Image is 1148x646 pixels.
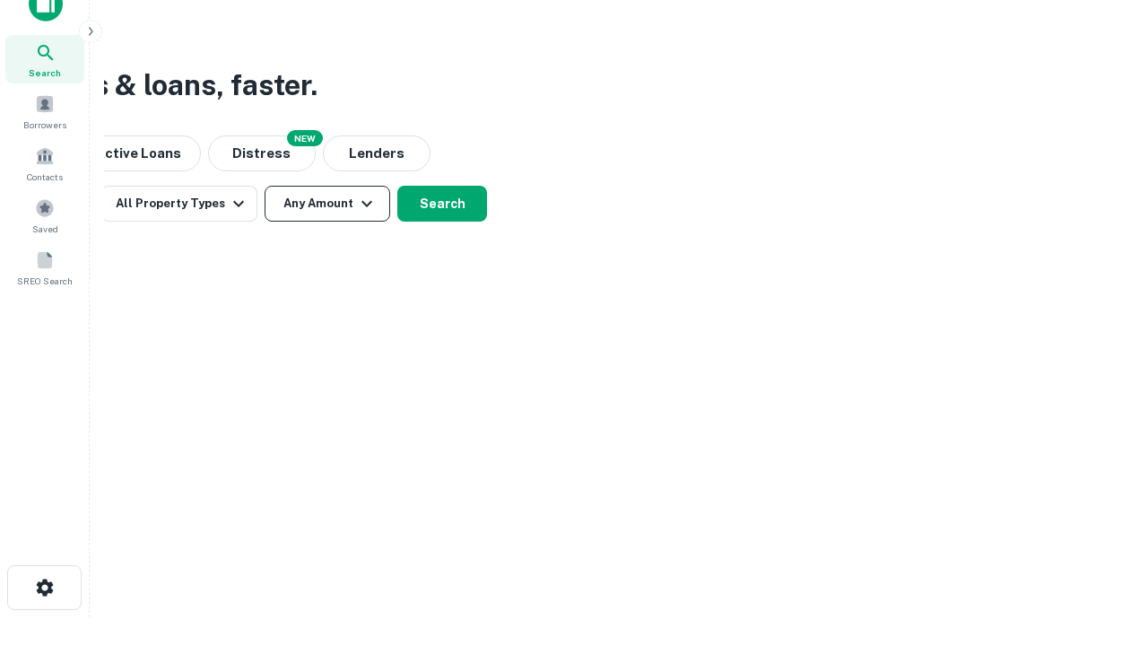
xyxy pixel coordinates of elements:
[75,135,201,171] button: Active Loans
[23,118,66,132] span: Borrowers
[29,65,61,80] span: Search
[32,222,58,236] span: Saved
[5,191,84,240] a: Saved
[101,186,257,222] button: All Property Types
[397,186,487,222] button: Search
[5,35,84,83] a: Search
[27,170,63,184] span: Contacts
[5,243,84,292] a: SREO Search
[287,130,323,146] div: NEW
[17,274,73,288] span: SREO Search
[1058,502,1148,589] iframe: Chat Widget
[5,139,84,188] a: Contacts
[323,135,430,171] button: Lenders
[265,186,390,222] button: Any Amount
[5,87,84,135] a: Borrowers
[208,135,316,171] button: Search distressed loans with lien and other non-mortgage details.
